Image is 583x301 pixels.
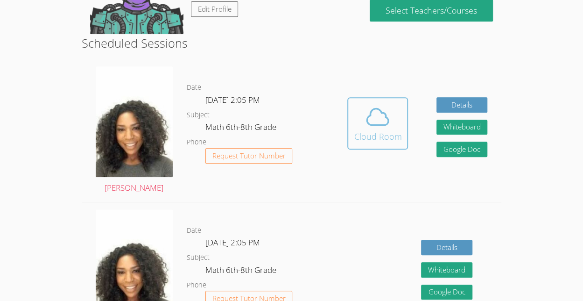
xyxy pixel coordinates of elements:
a: [PERSON_NAME] [96,66,173,194]
button: Cloud Room [347,97,408,150]
span: Request Tutor Number [212,152,285,159]
a: Google Doc [421,285,472,300]
dt: Phone [187,279,206,291]
h2: Scheduled Sessions [82,34,501,52]
img: avatar.png [96,66,173,177]
dd: Math 6th-8th Grade [205,264,278,279]
button: Whiteboard [421,262,472,278]
dt: Subject [187,252,210,264]
span: [DATE] 2:05 PM [205,237,260,248]
a: Details [436,97,488,113]
div: Cloud Room [354,130,401,143]
dd: Math 6th-8th Grade [205,121,278,136]
dt: Subject [187,109,210,121]
a: Edit Profile [191,1,239,17]
span: [DATE] 2:05 PM [205,94,260,105]
dt: Date [187,82,201,93]
button: Request Tutor Number [205,148,293,164]
dt: Date [187,225,201,236]
button: Whiteboard [436,120,488,135]
a: Google Doc [436,142,488,157]
dt: Phone [187,136,206,148]
a: Details [421,240,472,255]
